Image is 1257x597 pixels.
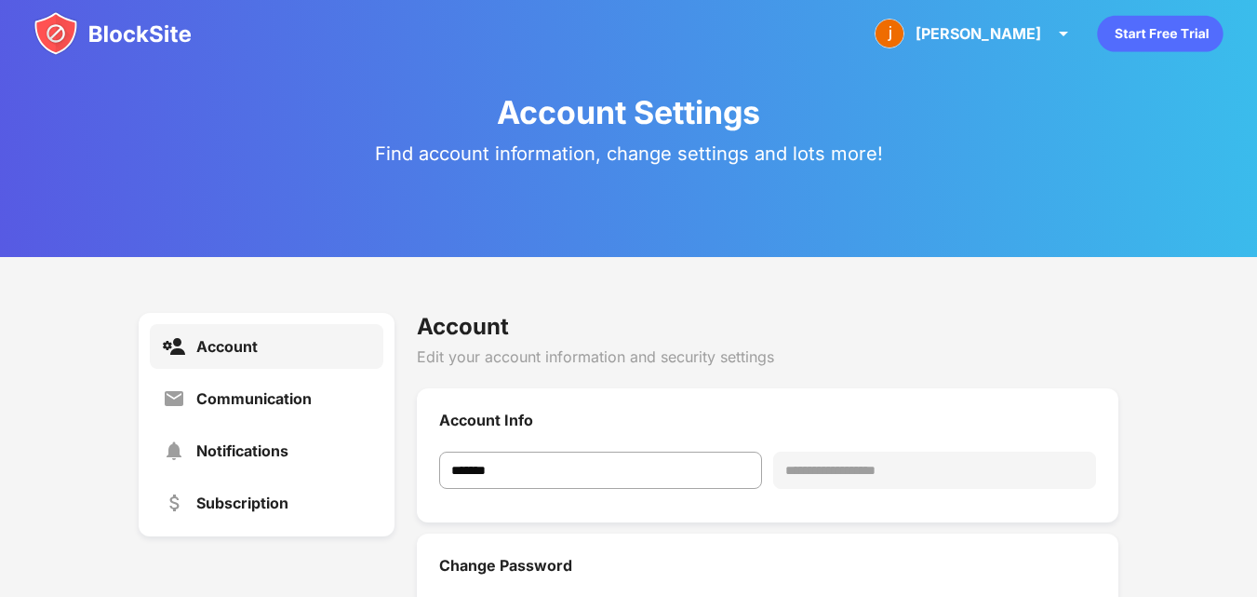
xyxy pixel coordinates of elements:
[33,11,192,56] img: blocksite-icon.svg
[196,494,288,512] div: Subscription
[439,411,1096,429] div: Account Info
[163,335,185,358] img: settings-account-active.svg
[1097,15,1224,52] div: animation
[196,441,288,460] div: Notifications
[163,440,185,462] img: settings-notifications.svg
[150,376,383,421] a: Communication
[150,481,383,525] a: Subscription
[916,24,1041,43] div: [PERSON_NAME]
[497,93,760,131] div: Account Settings
[163,492,185,514] img: settings-subscription.svg
[196,389,312,408] div: Communication
[875,19,904,48] img: ACg8ocKFAeSEKHvWf2HxhL5DH3PVj_V4MPDYQp4Pa3EAJJ7emiabwQ=s96-c
[375,142,883,165] div: Find account information, change settings and lots more!
[417,313,1118,340] div: Account
[439,556,1096,575] div: Change Password
[417,347,1118,366] div: Edit your account information and security settings
[163,387,185,410] img: settings-communication.svg
[150,324,383,369] a: Account
[150,428,383,473] a: Notifications
[196,337,258,356] div: Account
